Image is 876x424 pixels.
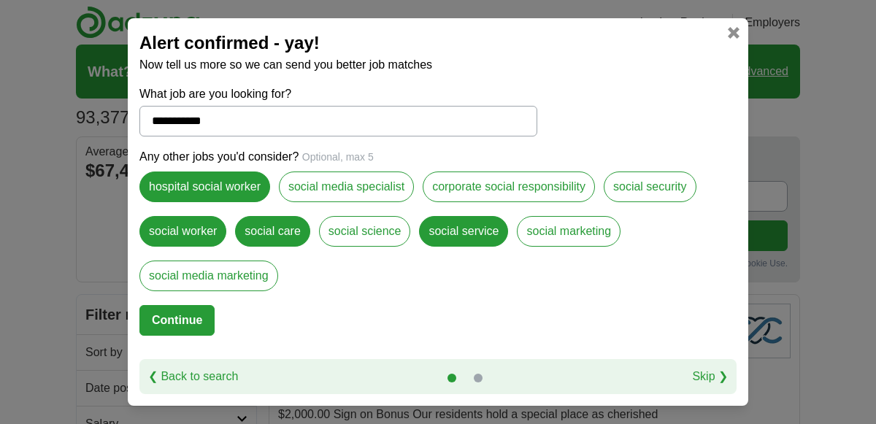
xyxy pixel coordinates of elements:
[139,216,226,247] label: social worker
[419,216,508,247] label: social service
[423,171,595,202] label: corporate social responsibility
[139,305,215,336] button: Continue
[319,216,411,247] label: social science
[139,171,270,202] label: hospital social worker
[279,171,414,202] label: social media specialist
[302,151,374,163] span: Optional, max 5
[235,216,310,247] label: social care
[604,171,696,202] label: social security
[139,30,737,56] h2: Alert confirmed - yay!
[692,368,728,385] a: Skip ❯
[139,148,737,166] p: Any other jobs you'd consider?
[139,56,737,74] p: Now tell us more so we can send you better job matches
[148,368,238,385] a: ❮ Back to search
[139,261,278,291] label: social media marketing
[517,216,620,247] label: social marketing
[139,85,537,103] label: What job are you looking for?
